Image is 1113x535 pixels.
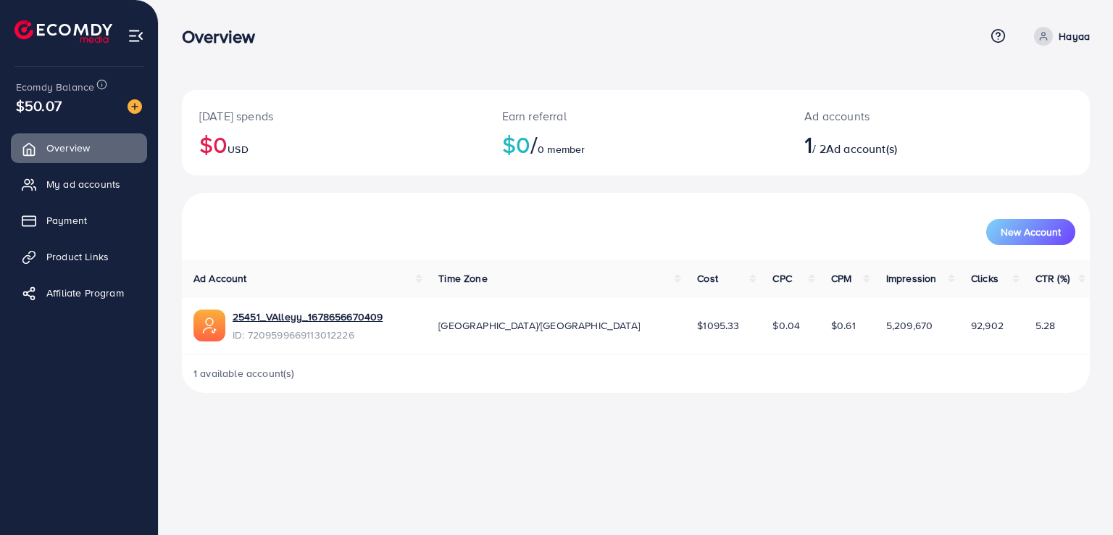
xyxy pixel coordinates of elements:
[1035,271,1070,286] span: CTR (%)
[886,271,937,286] span: Impression
[502,107,770,125] p: Earn referral
[46,177,120,191] span: My ad accounts
[971,271,999,286] span: Clicks
[831,318,856,333] span: $0.61
[233,328,383,342] span: ID: 7209599669113012226
[193,310,225,341] img: ic-ads-acc.e4c84228.svg
[804,130,996,158] h2: / 2
[697,271,718,286] span: Cost
[530,128,538,161] span: /
[199,130,467,158] h2: $0
[971,318,1004,333] span: 92,902
[228,142,248,157] span: USD
[233,310,383,324] a: 25451_VAlleyy_1678656670409
[538,142,585,157] span: 0 member
[831,271,851,286] span: CPM
[11,206,147,235] a: Payment
[128,28,144,44] img: menu
[46,141,90,155] span: Overview
[16,80,94,94] span: Ecomdy Balance
[804,128,812,161] span: 1
[11,170,147,199] a: My ad accounts
[1001,227,1061,237] span: New Account
[1035,318,1056,333] span: 5.28
[772,318,800,333] span: $0.04
[193,366,295,381] span: 1 available account(s)
[46,249,109,264] span: Product Links
[16,95,62,116] span: $50.07
[193,271,247,286] span: Ad Account
[697,318,739,333] span: $1095.33
[986,219,1075,245] button: New Account
[1059,28,1090,45] p: Hayaa
[11,278,147,307] a: Affiliate Program
[886,318,933,333] span: 5,209,670
[46,286,124,300] span: Affiliate Program
[1051,470,1102,524] iframe: Chat
[826,141,897,157] span: Ad account(s)
[502,130,770,158] h2: $0
[46,213,87,228] span: Payment
[1028,27,1090,46] a: Hayaa
[11,242,147,271] a: Product Links
[182,26,267,47] h3: Overview
[11,133,147,162] a: Overview
[128,99,142,114] img: image
[438,318,640,333] span: [GEOGRAPHIC_DATA]/[GEOGRAPHIC_DATA]
[804,107,996,125] p: Ad accounts
[14,20,112,43] img: logo
[438,271,487,286] span: Time Zone
[199,107,467,125] p: [DATE] spends
[772,271,791,286] span: CPC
